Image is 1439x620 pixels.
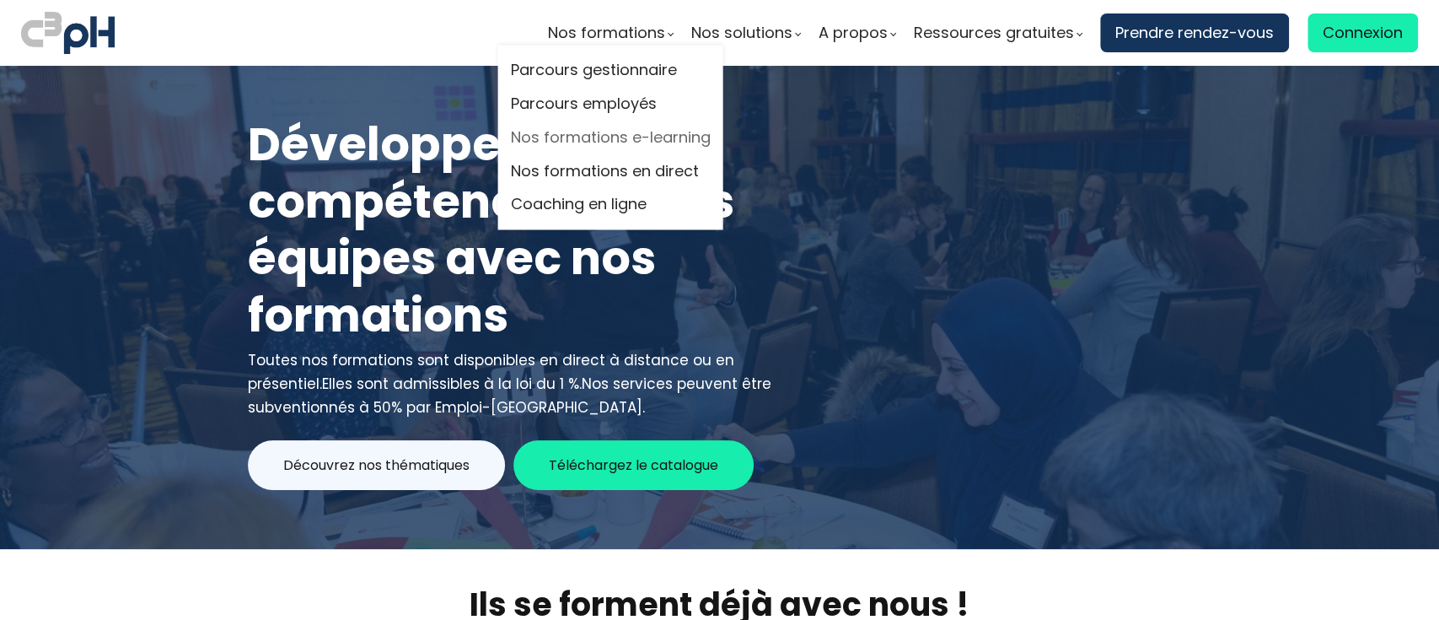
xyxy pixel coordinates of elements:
[1100,13,1289,52] a: Prendre rendez-vous
[511,159,711,184] a: Nos formations en direct
[248,440,505,490] button: Découvrez nos thématiques
[513,440,754,490] button: Téléchargez le catalogue
[248,116,775,344] h1: Développez les compétences de vos équipes avec nos formations
[511,58,711,84] a: Parcours gestionnaire
[511,192,711,218] a: Coaching en ligne
[549,455,718,476] span: Téléchargez le catalogue
[1323,20,1403,46] span: Connexion
[914,20,1074,46] span: Ressources gratuites
[21,8,115,57] img: logo C3PH
[511,125,711,150] a: Nos formations e-learning
[691,20,792,46] span: Nos solutions
[1115,20,1274,46] span: Prendre rendez-vous
[511,92,711,117] a: Parcours employés
[283,455,470,476] span: Découvrez nos thématiques
[322,374,582,394] span: Elles sont admissibles à la loi du 1 %.
[548,20,665,46] span: Nos formations
[248,348,775,419] div: Toutes nos formations sont disponibles en direct à distance ou en présentiel.
[819,20,888,46] span: A propos
[1307,13,1418,52] a: Connexion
